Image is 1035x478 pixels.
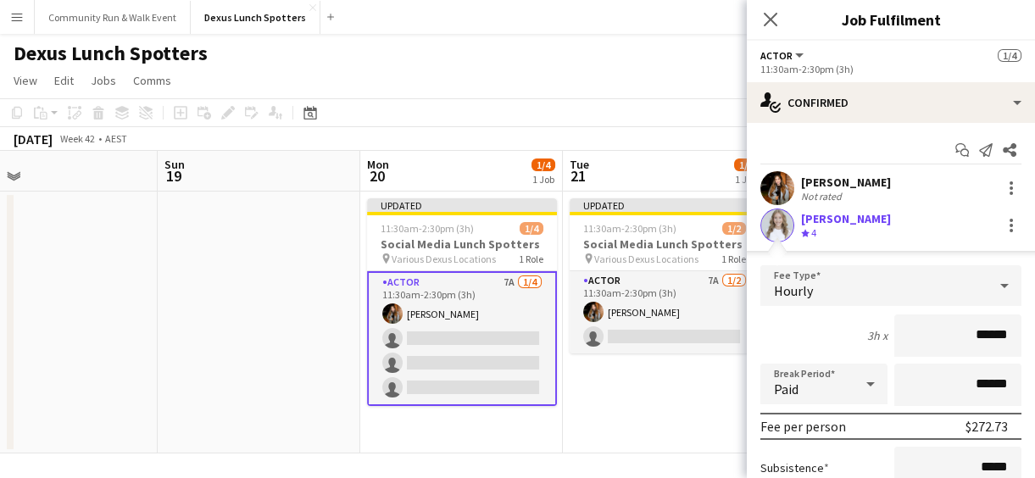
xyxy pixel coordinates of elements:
span: Edit [54,73,74,88]
a: View [7,69,44,92]
span: Sun [164,157,185,172]
span: Comms [133,73,171,88]
span: Various Dexus Locations [392,253,496,265]
app-card-role: Actor7A1/411:30am-2:30pm (3h)[PERSON_NAME] [367,271,557,406]
span: 19 [162,166,185,186]
span: 1/4 [998,49,1021,62]
span: Week 42 [56,132,98,145]
span: 11:30am-2:30pm (3h) [381,222,474,235]
button: Dexus Lunch Spotters [191,1,320,34]
div: Fee per person [760,418,846,435]
div: Confirmed [747,82,1035,123]
h3: Social Media Lunch Spotters [570,236,760,252]
h1: Dexus Lunch Spotters [14,41,208,66]
div: [PERSON_NAME] [801,211,891,226]
div: [PERSON_NAME] [801,175,891,190]
span: Various Dexus Locations [594,253,698,265]
div: Updated [367,198,557,212]
app-job-card: Updated11:30am-2:30pm (3h)1/4Social Media Lunch Spotters Various Dexus Locations1 RoleActor7A1/41... [367,198,557,406]
span: Tue [570,157,589,172]
app-card-role: Actor7A1/211:30am-2:30pm (3h)[PERSON_NAME] [570,271,760,353]
span: 1/2 [722,222,746,235]
span: 20 [364,166,389,186]
div: $272.73 [965,418,1008,435]
span: 21 [567,166,589,186]
div: Updated [570,198,760,212]
span: 1/4 [531,158,555,171]
div: 1 Job [735,173,757,186]
app-job-card: Updated11:30am-2:30pm (3h)1/2Social Media Lunch Spotters Various Dexus Locations1 RoleActor7A1/21... [570,198,760,353]
a: Comms [126,69,178,92]
span: 4 [811,226,816,239]
button: Actor [760,49,806,62]
div: [DATE] [14,131,53,147]
span: Actor [760,49,793,62]
span: Jobs [91,73,116,88]
div: 1 Job [532,173,554,186]
div: 3h x [867,328,888,343]
span: 11:30am-2:30pm (3h) [583,222,676,235]
button: Community Run & Walk Event [35,1,191,34]
a: Edit [47,69,81,92]
span: 1 Role [519,253,543,265]
h3: Social Media Lunch Spotters [367,236,557,252]
span: Hourly [774,282,813,299]
span: 1/4 [520,222,543,235]
div: Not rated [801,190,845,203]
div: 11:30am-2:30pm (3h) [760,63,1021,75]
label: Subsistence [760,460,829,475]
span: Mon [367,157,389,172]
span: Paid [774,381,799,397]
span: View [14,73,37,88]
a: Jobs [84,69,123,92]
span: 1/2 [734,158,758,171]
h3: Job Fulfilment [747,8,1035,31]
div: AEST [105,132,127,145]
span: 1 Role [721,253,746,265]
